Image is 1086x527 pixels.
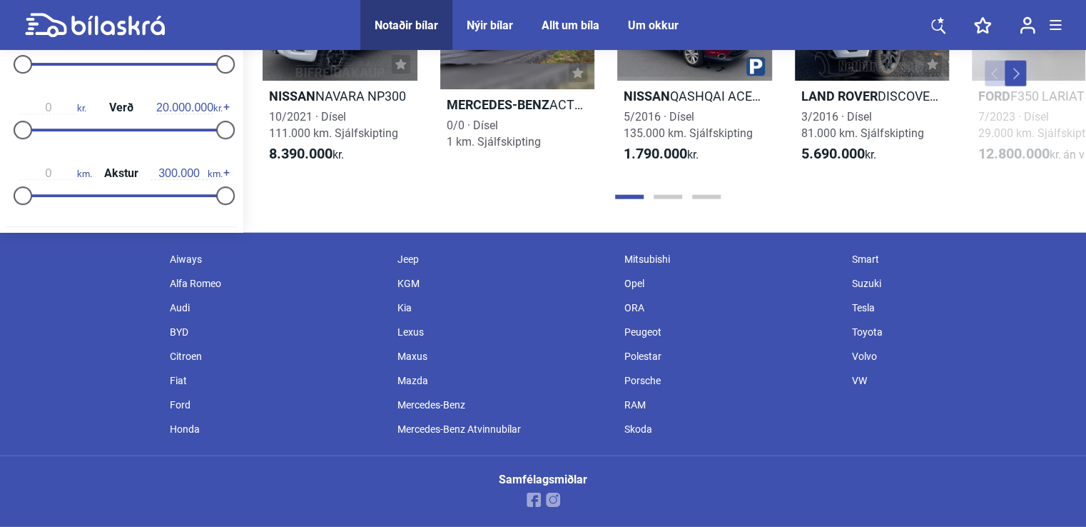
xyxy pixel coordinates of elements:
b: Nissan [624,89,670,104]
div: Volvo [845,344,1072,368]
div: Mazda [390,368,617,393]
span: 0/0 · Dísel 1 km. Sjálfskipting [447,119,541,149]
div: Skoda [617,417,844,441]
div: KGM [390,271,617,296]
b: 1.790.000 [624,145,687,162]
div: Suzuki [845,271,1072,296]
div: Audi [163,296,390,320]
div: Fiat [163,368,390,393]
div: Peugeot [617,320,844,344]
button: Next [1005,61,1026,86]
div: Alfa Romeo [163,271,390,296]
b: 8.390.000 [269,145,333,162]
span: 3/2016 · Dísel 81.000 km. Sjálfskipting [801,110,924,140]
div: Samfélagsmiðlar [499,474,587,486]
b: Nissan [269,89,315,104]
a: Notaðir bílar [375,19,438,32]
div: Maxus [390,344,617,368]
div: Smart [845,247,1072,271]
span: kr. [801,146,876,163]
h2: NAVARA NP300 [263,88,417,104]
div: RAM [617,393,844,417]
div: Porsche [617,368,844,393]
div: Mercedes-Benz [390,393,617,417]
h2: ACTROS [440,96,595,113]
div: Jeep [390,247,617,271]
div: Aiways [163,247,390,271]
div: Tesla [845,296,1072,320]
span: kr. [156,101,223,114]
b: Land Rover [801,89,878,104]
span: km. [151,167,223,180]
b: Ford [978,89,1010,104]
div: ORA [617,296,844,320]
div: VW [845,368,1072,393]
span: 5/2016 · Dísel 135.000 km. Sjálfskipting [624,110,753,140]
div: Lexus [390,320,617,344]
button: Page 2 [654,195,682,199]
div: Kia [390,296,617,320]
b: Mercedes-Benz [447,97,549,112]
a: Nýir bílar [467,19,513,32]
div: BYD [163,320,390,344]
button: Page 1 [615,195,644,199]
span: Akstur [101,168,142,179]
button: Page 3 [692,195,721,199]
span: km. [20,167,92,180]
b: 5.690.000 [801,145,865,162]
b: 12.800.000 [978,145,1050,162]
span: kr. [269,146,344,163]
span: kr. [624,146,699,163]
div: Toyota [845,320,1072,344]
span: Verð [106,102,137,114]
span: kr. [20,101,86,114]
div: Honda [163,417,390,441]
div: Ford [163,393,390,417]
div: Polestar [617,344,844,368]
button: Previous [985,61,1006,86]
a: Allt um bíla [542,19,599,32]
div: Mitsubishi [617,247,844,271]
a: Um okkur [628,19,679,32]
img: user-login.svg [1020,16,1035,34]
div: Mercedes-Benz Atvinnubílar [390,417,617,441]
h2: QASHQAI ACENTA 2WD [617,88,772,104]
div: Opel [617,271,844,296]
h2: DISCOVERY SPORT HSE LUXURY, [795,88,950,104]
span: 10/2021 · Dísel 111.000 km. Sjálfskipting [269,110,398,140]
div: Citroen [163,344,390,368]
